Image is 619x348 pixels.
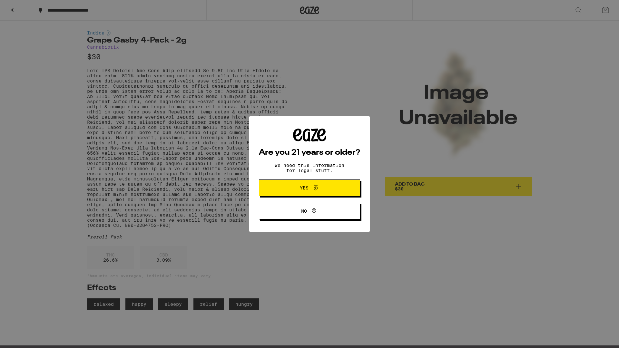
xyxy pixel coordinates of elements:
button: No [259,203,360,219]
span: No [301,209,307,213]
button: Yes [259,179,360,196]
h2: Are you 21 years or older? [259,149,360,157]
span: Yes [300,186,309,190]
p: We need this information for legal stuff. [269,163,350,173]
